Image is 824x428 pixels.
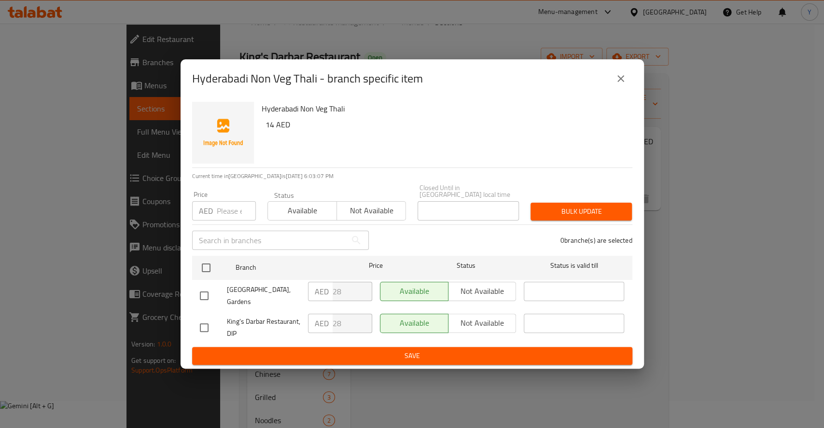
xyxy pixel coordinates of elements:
span: Status is valid till [524,260,624,272]
button: Save [192,347,632,365]
span: Price [344,260,408,272]
span: Available [272,204,333,218]
span: Save [200,350,625,362]
button: Bulk update [531,203,632,221]
span: [GEOGRAPHIC_DATA], Gardens [227,284,300,308]
span: Status [416,260,516,272]
span: Not available [341,204,402,218]
input: Please enter price [333,282,372,301]
h6: Hyderabadi Non Veg Thali [262,102,625,115]
p: 0 branche(s) are selected [560,235,632,245]
input: Please enter price [217,201,256,221]
h6: 14 AED [265,118,625,131]
p: AED [315,318,329,329]
span: Bulk update [538,206,624,218]
button: Not available [336,201,406,221]
span: Branch [236,262,336,274]
input: Please enter price [333,314,372,333]
button: close [609,67,632,90]
input: Search in branches [192,231,347,250]
img: Hyderabadi Non Veg Thali [192,102,254,164]
p: AED [199,205,213,217]
button: Available [267,201,337,221]
span: King's Darbar Restaurant, DIP [227,316,300,340]
p: AED [315,286,329,297]
p: Current time in [GEOGRAPHIC_DATA] is [DATE] 6:03:07 PM [192,172,632,180]
h2: Hyderabadi Non Veg Thali - branch specific item [192,71,423,86]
